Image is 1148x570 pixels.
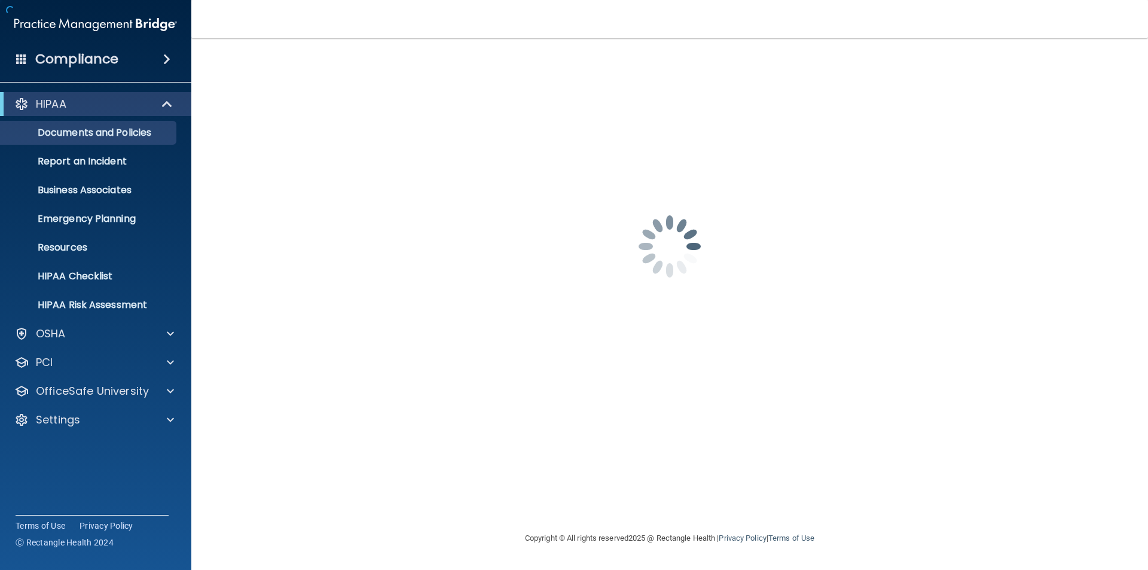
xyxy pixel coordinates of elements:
[768,534,814,542] a: Terms of Use
[80,520,133,532] a: Privacy Policy
[14,327,174,341] a: OSHA
[941,485,1134,533] iframe: Drift Widget Chat Controller
[14,384,174,398] a: OfficeSafe University
[451,519,888,557] div: Copyright © All rights reserved 2025 @ Rectangle Health | |
[14,97,173,111] a: HIPAA
[8,127,171,139] p: Documents and Policies
[14,13,177,36] img: PMB logo
[8,213,171,225] p: Emergency Planning
[36,327,66,341] p: OSHA
[16,520,65,532] a: Terms of Use
[8,270,171,282] p: HIPAA Checklist
[36,384,149,398] p: OfficeSafe University
[36,413,80,427] p: Settings
[14,413,174,427] a: Settings
[8,156,171,167] p: Report an Incident
[36,355,53,370] p: PCI
[8,242,171,254] p: Resources
[16,537,114,548] span: Ⓒ Rectangle Health 2024
[719,534,766,542] a: Privacy Policy
[8,184,171,196] p: Business Associates
[14,355,174,370] a: PCI
[8,299,171,311] p: HIPAA Risk Assessment
[36,97,66,111] p: HIPAA
[35,51,118,68] h4: Compliance
[610,187,729,306] img: spinner.e123f6fc.gif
